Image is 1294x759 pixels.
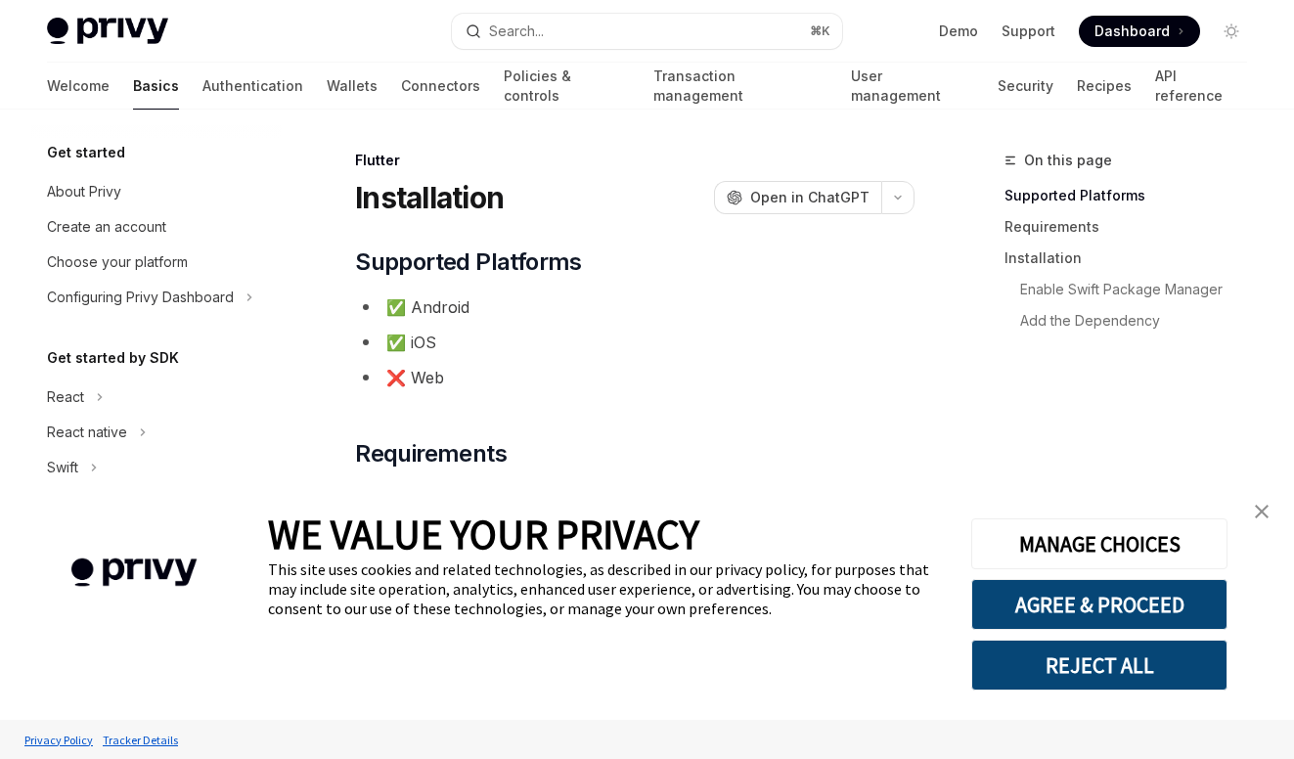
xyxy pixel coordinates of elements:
a: Welcome [47,63,110,110]
div: This site uses cookies and related technologies, as described in our privacy policy, for purposes... [268,559,942,618]
a: Installation [1004,243,1263,274]
span: Requirements [355,438,507,469]
div: Configuring Privy Dashboard [47,286,234,309]
a: Add the Dependency [1020,305,1263,336]
a: Connectors [401,63,480,110]
a: Tracker Details [98,723,183,757]
a: About Privy [31,174,282,209]
button: Toggle dark mode [1216,16,1247,47]
li: ✅ Android [355,293,915,321]
a: Wallets [327,63,378,110]
a: API reference [1155,63,1247,110]
img: close banner [1255,505,1269,518]
a: Transaction management [653,63,827,110]
span: Supported Platforms [355,246,582,278]
button: REJECT ALL [971,640,1227,691]
a: Demo [939,22,978,41]
div: React native [47,421,127,444]
div: React [47,385,84,409]
a: Choose your platform [31,245,282,280]
a: Dashboard [1079,16,1200,47]
a: Recipes [1077,63,1132,110]
a: Supported Platforms [1004,180,1263,211]
a: Requirements [1004,211,1263,243]
span: Open in ChatGPT [750,188,870,207]
a: User management [851,63,975,110]
a: Privacy Policy [20,723,98,757]
button: MANAGE CHOICES [971,518,1227,569]
a: Basics [133,63,179,110]
div: Search... [489,20,544,43]
span: ⌘ K [810,23,830,39]
a: Create an account [31,209,282,245]
div: Create an account [47,215,166,239]
div: Choose your platform [47,250,188,274]
button: AGREE & PROCEED [971,579,1227,630]
li: ✅ iOS [355,329,915,356]
h5: Get started by SDK [47,346,179,370]
img: light logo [47,18,168,45]
li: ❌ Web [355,364,915,391]
span: Dashboard [1094,22,1170,41]
a: Security [998,63,1053,110]
a: Policies & controls [504,63,630,110]
button: Open in ChatGPT [714,181,881,214]
a: Enable Swift Package Manager [1020,274,1263,305]
span: WE VALUE YOUR PRIVACY [268,509,699,559]
a: Support [1002,22,1055,41]
a: Authentication [202,63,303,110]
a: close banner [1242,492,1281,531]
div: Flutter [355,151,915,170]
div: Swift [47,456,78,479]
button: Search...⌘K [452,14,841,49]
span: On this page [1024,149,1112,172]
h1: Installation [355,180,504,215]
h5: Get started [47,141,125,164]
div: About Privy [47,180,121,203]
img: company logo [29,530,239,615]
